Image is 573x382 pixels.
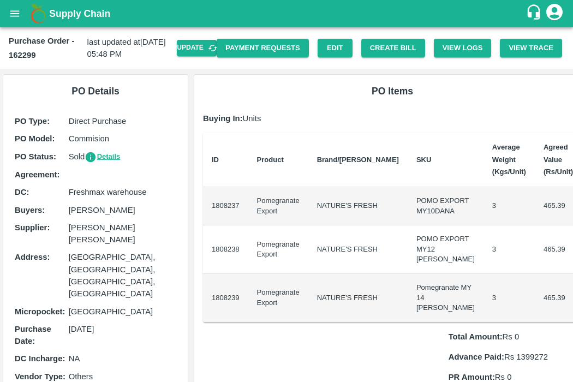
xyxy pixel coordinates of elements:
[203,114,243,123] b: Buying In:
[484,274,535,323] td: 3
[257,156,284,164] b: Product
[69,204,176,216] p: [PERSON_NAME]
[408,187,484,225] td: POMO EXPORT MY10DANA
[408,225,484,274] td: POMO EXPORT MY12 [PERSON_NAME]
[15,253,50,261] b: Address :
[408,274,484,323] td: Pomegranate MY 14 [PERSON_NAME]
[416,156,431,164] b: SKU
[15,152,56,161] b: PO Status :
[9,34,217,62] div: last updated at [DATE] 05:48 PM
[526,4,545,23] div: customer-support
[69,306,176,318] p: [GEOGRAPHIC_DATA]
[248,274,308,323] td: Pomegranate Export
[27,3,49,25] img: logo
[449,373,495,381] b: PR Amount:
[15,307,65,316] b: Micropocket :
[248,187,308,225] td: Pomegranate Export
[308,225,408,274] td: NATURE'S FRESH
[177,40,217,56] button: Update
[217,39,309,58] a: Payment Requests
[484,225,535,274] td: 3
[545,2,564,25] div: account of current user
[318,39,353,58] a: Edit
[449,332,503,341] b: Total Amount:
[361,39,425,58] button: Create Bill
[15,188,29,196] b: DC :
[69,115,176,127] p: Direct Purchase
[492,143,526,176] b: Average Weight (Kgs/Unit)
[434,39,492,58] button: View Logs
[69,251,176,300] p: [GEOGRAPHIC_DATA], [GEOGRAPHIC_DATA], [GEOGRAPHIC_DATA], [GEOGRAPHIC_DATA]
[500,39,562,58] button: View Trace
[15,134,55,143] b: PO Model :
[449,353,504,361] b: Advance Paid:
[203,187,248,225] td: 1808237
[49,6,526,21] a: Supply Chain
[308,187,408,225] td: NATURE'S FRESH
[12,83,179,99] h6: PO Details
[2,1,27,26] button: open drawer
[317,156,399,164] b: Brand/[PERSON_NAME]
[484,187,535,225] td: 3
[15,223,50,232] b: Supplier :
[203,225,248,274] td: 1808238
[69,353,176,365] p: NA
[15,170,59,179] b: Agreement:
[15,325,51,345] b: Purchase Date :
[69,133,176,145] p: Commision
[9,37,74,59] b: Purchase Order - 162299
[69,151,176,163] p: Sold
[69,186,176,198] p: Freshmax warehouse
[49,8,110,19] b: Supply Chain
[15,117,50,126] b: PO Type :
[544,143,573,176] b: Agreed Value (Rs/Unit)
[248,225,308,274] td: Pomegranate Export
[15,206,45,214] b: Buyers :
[69,323,176,335] p: [DATE]
[69,222,176,246] p: [PERSON_NAME] [PERSON_NAME]
[308,274,408,323] td: NATURE'S FRESH
[85,151,120,163] button: Details
[212,156,219,164] b: ID
[203,274,248,323] td: 1808239
[15,372,65,381] b: Vendor Type :
[15,354,65,363] b: DC Incharge :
